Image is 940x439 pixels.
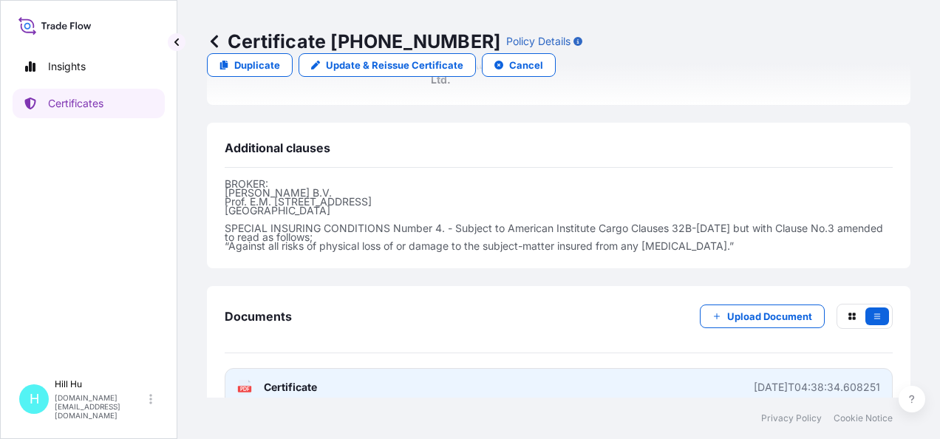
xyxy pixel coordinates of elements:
[700,304,825,328] button: Upload Document
[48,59,86,74] p: Insights
[13,52,165,81] a: Insights
[834,412,893,424] a: Cookie Notice
[727,309,812,324] p: Upload Document
[55,393,146,420] p: [DOMAIN_NAME][EMAIL_ADDRESS][DOMAIN_NAME]
[207,30,500,53] p: Certificate [PHONE_NUMBER]
[207,53,293,77] a: Duplicate
[264,380,317,395] span: Certificate
[240,387,250,392] text: PDF
[225,368,893,406] a: PDFCertificate[DATE]T04:38:34.608251
[326,58,463,72] p: Update & Reissue Certificate
[30,392,39,406] span: H
[761,412,822,424] a: Privacy Policy
[55,378,146,390] p: Hill Hu
[509,58,543,72] p: Cancel
[234,58,280,72] p: Duplicate
[48,96,103,111] p: Certificates
[225,309,292,324] span: Documents
[506,34,571,49] p: Policy Details
[754,380,880,395] div: [DATE]T04:38:34.608251
[225,140,330,155] span: Additional clauses
[225,180,893,251] p: BROKER: [PERSON_NAME] B.V. Prof. E.M. [STREET_ADDRESS] [GEOGRAPHIC_DATA] SPECIAL INSURING CONDITI...
[299,53,476,77] a: Update & Reissue Certificate
[13,89,165,118] a: Certificates
[482,53,556,77] button: Cancel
